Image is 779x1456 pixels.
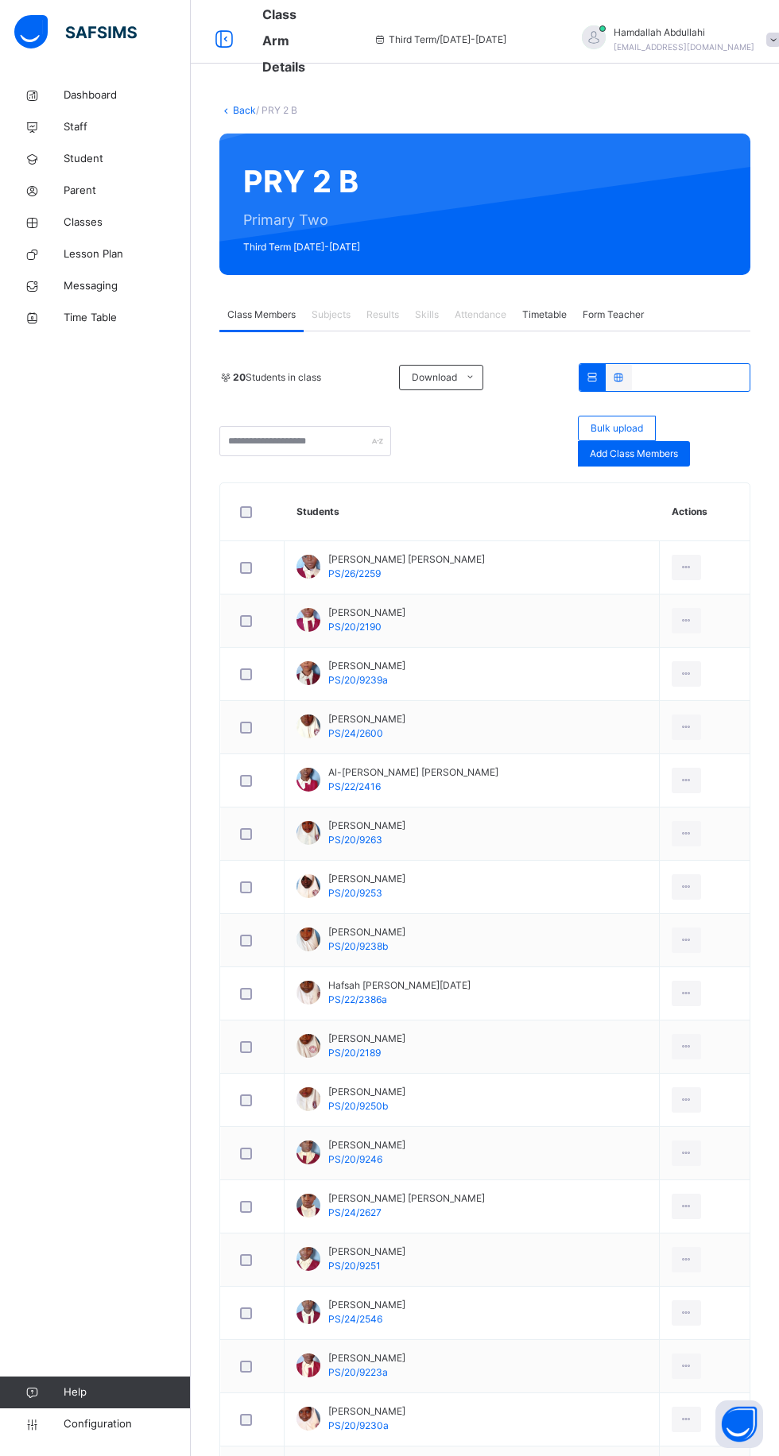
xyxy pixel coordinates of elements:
[328,552,485,567] span: [PERSON_NAME] [PERSON_NAME]
[233,371,246,383] b: 20
[415,308,439,322] span: Skills
[583,308,644,322] span: Form Teacher
[715,1400,763,1448] button: Open asap
[660,483,750,541] th: Actions
[64,183,191,199] span: Parent
[328,1260,381,1272] span: PS/20/9251
[522,308,567,322] span: Timetable
[328,1100,388,1112] span: PS/20/9250b
[328,1191,485,1206] span: [PERSON_NAME] [PERSON_NAME]
[328,872,405,886] span: [PERSON_NAME]
[614,25,754,40] span: Hamdallah Abdullahi
[328,978,471,993] span: Hafsah [PERSON_NAME][DATE]
[455,308,506,322] span: Attendance
[591,421,643,436] span: Bulk upload
[328,606,405,620] span: [PERSON_NAME]
[373,33,506,47] span: session/term information
[328,1313,382,1325] span: PS/24/2546
[328,1366,388,1378] span: PS/20/9223a
[328,940,388,952] span: PS/20/9238b
[328,765,498,780] span: Al-[PERSON_NAME] [PERSON_NAME]
[64,215,191,230] span: Classes
[64,151,191,167] span: Student
[328,925,405,939] span: [PERSON_NAME]
[328,712,405,726] span: [PERSON_NAME]
[328,993,387,1005] span: PS/22/2386a
[64,278,191,294] span: Messaging
[233,104,256,116] a: Back
[328,1085,405,1099] span: [PERSON_NAME]
[64,246,191,262] span: Lesson Plan
[328,674,388,686] span: PS/20/9239a
[233,370,321,385] span: Students in class
[328,621,382,633] span: PS/20/2190
[328,1404,405,1419] span: [PERSON_NAME]
[243,240,383,254] span: Third Term [DATE]-[DATE]
[64,119,191,135] span: Staff
[328,1047,381,1059] span: PS/20/2189
[328,567,381,579] span: PS/26/2259
[64,1384,190,1400] span: Help
[312,308,351,322] span: Subjects
[328,1351,405,1365] span: [PERSON_NAME]
[64,1416,190,1432] span: Configuration
[590,447,678,461] span: Add Class Members
[64,87,191,103] span: Dashboard
[328,887,382,899] span: PS/20/9253
[614,42,754,52] span: [EMAIL_ADDRESS][DOMAIN_NAME]
[328,780,381,792] span: PS/22/2416
[227,308,296,322] span: Class Members
[328,1419,389,1431] span: PS/20/9230a
[412,370,457,385] span: Download
[328,659,405,673] span: [PERSON_NAME]
[328,727,383,739] span: PS/24/2600
[328,1153,382,1165] span: PS/20/9246
[328,1138,405,1152] span: [PERSON_NAME]
[328,1298,405,1312] span: [PERSON_NAME]
[256,104,297,116] span: / PRY 2 B
[328,819,405,833] span: [PERSON_NAME]
[328,834,382,846] span: PS/20/9263
[328,1245,405,1259] span: [PERSON_NAME]
[328,1206,382,1218] span: PS/24/2627
[328,1032,405,1046] span: [PERSON_NAME]
[14,15,137,48] img: safsims
[366,308,399,322] span: Results
[285,483,660,541] th: Students
[262,6,305,75] span: Class Arm Details
[64,310,191,326] span: Time Table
